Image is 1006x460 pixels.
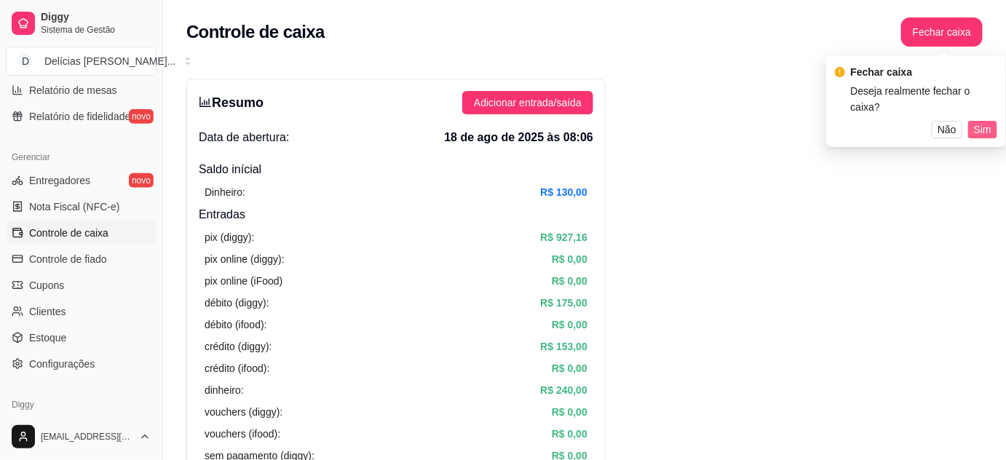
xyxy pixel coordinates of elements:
button: Select a team [6,47,157,76]
article: crédito (ifood): [205,360,269,376]
article: Dinheiro: [205,184,245,200]
button: Adicionar entrada/saída [462,91,593,114]
article: R$ 130,00 [540,184,587,200]
article: R$ 0,00 [552,404,587,420]
span: Data de abertura: [199,129,290,146]
span: Clientes [29,304,66,319]
span: Configurações [29,357,95,371]
article: R$ 153,00 [540,338,587,354]
span: Nota Fiscal (NFC-e) [29,199,119,214]
a: Nota Fiscal (NFC-e) [6,195,157,218]
a: Entregadoresnovo [6,169,157,192]
article: vouchers (ifood): [205,426,280,442]
article: R$ 0,00 [552,426,587,442]
h3: Resumo [199,92,264,113]
a: Controle de fiado [6,247,157,271]
a: Cupons [6,274,157,297]
article: R$ 240,00 [540,382,587,398]
article: R$ 0,00 [552,317,587,333]
article: vouchers (diggy): [205,404,282,420]
div: Deseja realmente fechar o caixa? [851,83,997,115]
a: Relatório de mesas [6,79,157,102]
span: D [18,54,33,68]
a: Relatório de fidelidadenovo [6,105,157,128]
a: Clientes [6,300,157,323]
span: Sim [974,122,991,138]
span: Diggy [41,11,151,24]
div: Gerenciar [6,146,157,169]
button: Não [932,121,962,138]
article: débito (diggy): [205,295,269,311]
article: pix (diggy): [205,229,254,245]
article: crédito (diggy): [205,338,272,354]
span: exclamation-circle [835,67,845,77]
span: Não [938,122,957,138]
article: R$ 0,00 [552,273,587,289]
a: Configurações [6,352,157,376]
h2: Controle de caixa [186,20,325,44]
article: débito (ifood): [205,317,267,333]
button: Sim [968,121,997,138]
a: DiggySistema de Gestão [6,6,157,41]
article: R$ 175,00 [540,295,587,311]
span: Controle de fiado [29,252,107,266]
article: R$ 0,00 [552,251,587,267]
span: Controle de caixa [29,226,108,240]
span: [EMAIL_ADDRESS][DOMAIN_NAME] [41,431,133,443]
span: Estoque [29,330,66,345]
div: Delícias [PERSON_NAME] ... [44,54,176,68]
span: 18 de ago de 2025 às 08:06 [444,129,593,146]
span: Entregadores [29,173,90,188]
span: bar-chart [199,95,212,108]
span: Relatório de fidelidade [29,109,130,124]
span: Relatório de mesas [29,83,117,98]
article: R$ 0,00 [552,360,587,376]
span: Sistema de Gestão [41,24,151,36]
div: Diggy [6,393,157,416]
article: R$ 927,16 [540,229,587,245]
article: pix online (iFood) [205,273,282,289]
span: Adicionar entrada/saída [474,95,582,111]
a: Estoque [6,326,157,349]
a: Controle de caixa [6,221,157,245]
article: pix online (diggy): [205,251,285,267]
div: Fechar caixa [851,64,997,80]
button: Fechar caixa [901,17,983,47]
h4: Entradas [199,206,593,223]
span: Cupons [29,278,64,293]
h4: Saldo inícial [199,161,593,178]
button: [EMAIL_ADDRESS][DOMAIN_NAME] [6,419,157,454]
article: dinheiro: [205,382,244,398]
